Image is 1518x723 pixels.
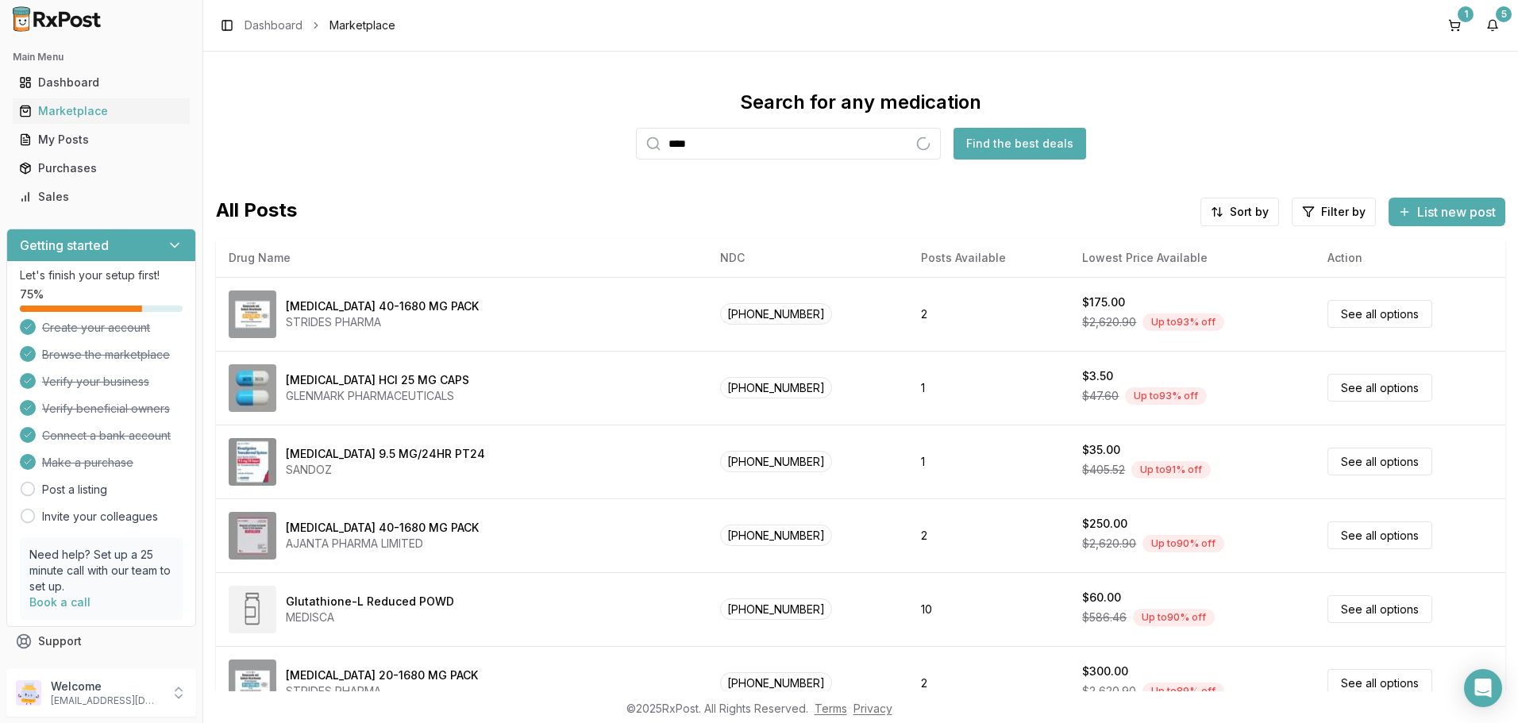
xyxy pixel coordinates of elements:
div: $300.00 [1082,663,1128,679]
div: $35.00 [1082,442,1120,458]
div: 1 [1458,6,1474,22]
span: $2,620.90 [1082,314,1136,330]
span: Verify your business [42,374,149,390]
div: AJANTA PHARMA LIMITED [286,536,479,552]
th: Lowest Price Available [1069,239,1315,277]
span: $47.60 [1082,388,1119,404]
a: My Posts [13,125,190,154]
a: See all options [1327,374,1432,402]
div: Open Intercom Messenger [1464,669,1502,707]
div: Up to 93 % off [1125,387,1207,405]
a: Marketplace [13,97,190,125]
img: Omeprazole-Sodium Bicarbonate 40-1680 MG PACK [229,290,276,338]
td: 10 [908,572,1069,646]
div: [MEDICAL_DATA] 20-1680 MG PACK [286,667,478,683]
div: [MEDICAL_DATA] 9.5 MG/24HR PT24 [286,446,485,462]
a: Dashboard [13,68,190,97]
a: Privacy [853,702,892,715]
a: See all options [1327,300,1432,328]
div: $60.00 [1082,590,1121,606]
div: [MEDICAL_DATA] 40-1680 MG PACK [286,298,479,314]
span: [PHONE_NUMBER] [720,451,832,472]
p: Welcome [51,679,161,694]
button: Feedback [6,656,196,684]
span: Verify beneficial owners [42,401,170,417]
span: [PHONE_NUMBER] [720,598,832,620]
a: Purchases [13,154,190,183]
div: SANDOZ [286,462,485,478]
a: List new post [1389,206,1505,221]
span: [PHONE_NUMBER] [720,303,832,325]
span: Make a purchase [42,455,133,471]
span: $2,620.90 [1082,683,1136,699]
div: $175.00 [1082,294,1125,310]
a: See all options [1327,595,1432,623]
img: Glutathione-L Reduced POWD [229,586,276,633]
div: Up to 91 % off [1131,461,1211,479]
h3: Getting started [20,236,109,255]
span: Connect a bank account [42,428,171,444]
button: Purchases [6,156,196,181]
button: 5 [1480,13,1505,38]
button: Support [6,627,196,656]
div: Up to 89 % off [1142,683,1224,700]
div: $3.50 [1082,368,1113,384]
span: [PHONE_NUMBER] [720,672,832,694]
a: Post a listing [42,482,107,498]
a: Book a call [29,595,91,609]
button: 1 [1442,13,1467,38]
button: Find the best deals [954,128,1086,160]
span: Browse the marketplace [42,347,170,363]
p: [EMAIL_ADDRESS][DOMAIN_NAME] [51,694,161,707]
button: Filter by [1292,198,1376,226]
a: See all options [1327,521,1432,549]
img: Atomoxetine HCl 25 MG CAPS [229,364,276,412]
p: Let's finish your setup first! [20,267,183,283]
div: $250.00 [1082,516,1127,532]
button: Sort by [1200,198,1279,226]
td: 1 [908,351,1069,425]
div: Glutathione-L Reduced POWD [286,594,454,610]
span: $2,620.90 [1082,536,1136,552]
td: 1 [908,425,1069,498]
nav: breadcrumb [245,17,395,33]
p: Need help? Set up a 25 minute call with our team to set up. [29,547,173,594]
span: Create your account [42,320,150,336]
span: Sort by [1230,204,1269,220]
div: 5 [1496,6,1512,22]
th: Action [1315,239,1505,277]
td: 2 [908,498,1069,572]
div: [MEDICAL_DATA] HCl 25 MG CAPS [286,372,469,388]
th: Posts Available [908,239,1069,277]
span: List new post [1417,202,1496,221]
span: Marketplace [329,17,395,33]
a: See all options [1327,448,1432,475]
button: My Posts [6,127,196,152]
td: 2 [908,646,1069,720]
span: [PHONE_NUMBER] [720,377,832,398]
button: Marketplace [6,98,196,124]
span: [PHONE_NUMBER] [720,525,832,546]
th: NDC [707,239,908,277]
th: Drug Name [216,239,707,277]
div: Purchases [19,160,183,176]
img: User avatar [16,680,41,706]
div: GLENMARK PHARMACEUTICALS [286,388,469,404]
div: STRIDES PHARMA [286,314,479,330]
button: Sales [6,184,196,210]
div: MEDISCA [286,610,454,625]
div: Search for any medication [740,90,981,115]
div: Up to 93 % off [1142,313,1224,331]
img: Rivastigmine 9.5 MG/24HR PT24 [229,438,276,486]
h2: Main Menu [13,51,190,63]
div: Dashboard [19,75,183,90]
img: Omeprazole-Sodium Bicarbonate 20-1680 MG PACK [229,660,276,707]
span: 75 % [20,287,44,302]
a: See all options [1327,669,1432,697]
td: 2 [908,277,1069,351]
span: All Posts [216,198,297,226]
div: Up to 90 % off [1142,535,1224,552]
div: Up to 90 % off [1133,609,1215,626]
span: Feedback [38,662,92,678]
